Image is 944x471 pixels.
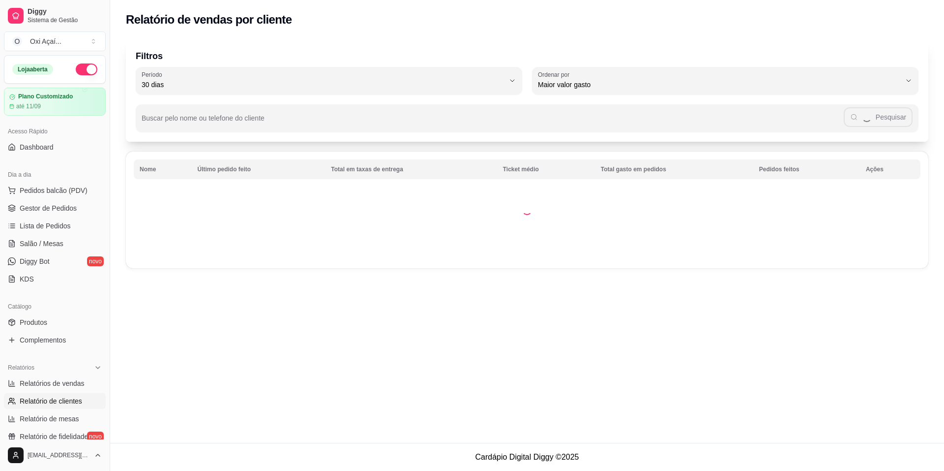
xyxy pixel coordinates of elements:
button: Alterar Status [76,63,97,75]
span: Lista de Pedidos [20,221,71,231]
div: Dia a dia [4,167,106,183]
a: Relatório de clientes [4,393,106,409]
div: Catálogo [4,299,106,314]
a: Dashboard [4,139,106,155]
span: Salão / Mesas [20,239,63,249]
article: Plano Customizado [18,93,73,100]
div: Loading [522,205,532,215]
span: Complementos [20,335,66,345]
a: Plano Customizadoaté 11/09 [4,88,106,116]
button: Select a team [4,31,106,51]
button: Ordenar porMaior valor gasto [532,67,918,94]
p: Filtros [136,49,918,63]
footer: Cardápio Digital Diggy © 2025 [110,443,944,471]
span: Gestor de Pedidos [20,203,77,213]
h2: Relatório de vendas por cliente [126,12,292,28]
label: Ordenar por [538,70,573,79]
a: Diggy Botnovo [4,253,106,269]
span: Relatório de mesas [20,414,79,424]
span: Relatórios de vendas [20,378,85,388]
a: Produtos [4,314,106,330]
input: Buscar pelo nome ou telefone do cliente [142,117,844,127]
a: Relatório de fidelidadenovo [4,429,106,444]
label: Período [142,70,165,79]
span: Diggy Bot [20,256,50,266]
button: Pedidos balcão (PDV) [4,183,106,198]
a: DiggySistema de Gestão [4,4,106,28]
a: KDS [4,271,106,287]
div: Loja aberta [12,64,53,75]
a: Salão / Mesas [4,236,106,251]
div: Acesso Rápido [4,124,106,139]
div: Oxi Açaí ... [30,36,61,46]
span: Produtos [20,317,47,327]
a: Complementos [4,332,106,348]
a: Gestor de Pedidos [4,200,106,216]
button: [EMAIL_ADDRESS][DOMAIN_NAME] [4,443,106,467]
button: Período30 dias [136,67,522,94]
span: KDS [20,274,34,284]
span: Dashboard [20,142,54,152]
article: até 11/09 [16,102,41,110]
span: Maior valor gasto [538,80,901,90]
span: [EMAIL_ADDRESS][DOMAIN_NAME] [28,451,90,459]
span: 30 dias [142,80,504,90]
span: Sistema de Gestão [28,16,102,24]
span: Relatório de clientes [20,396,82,406]
a: Lista de Pedidos [4,218,106,234]
a: Relatório de mesas [4,411,106,427]
span: Relatório de fidelidade [20,432,88,441]
span: Relatórios [8,364,34,372]
span: Pedidos balcão (PDV) [20,186,88,195]
span: Diggy [28,7,102,16]
span: O [12,36,22,46]
a: Relatórios de vendas [4,376,106,391]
